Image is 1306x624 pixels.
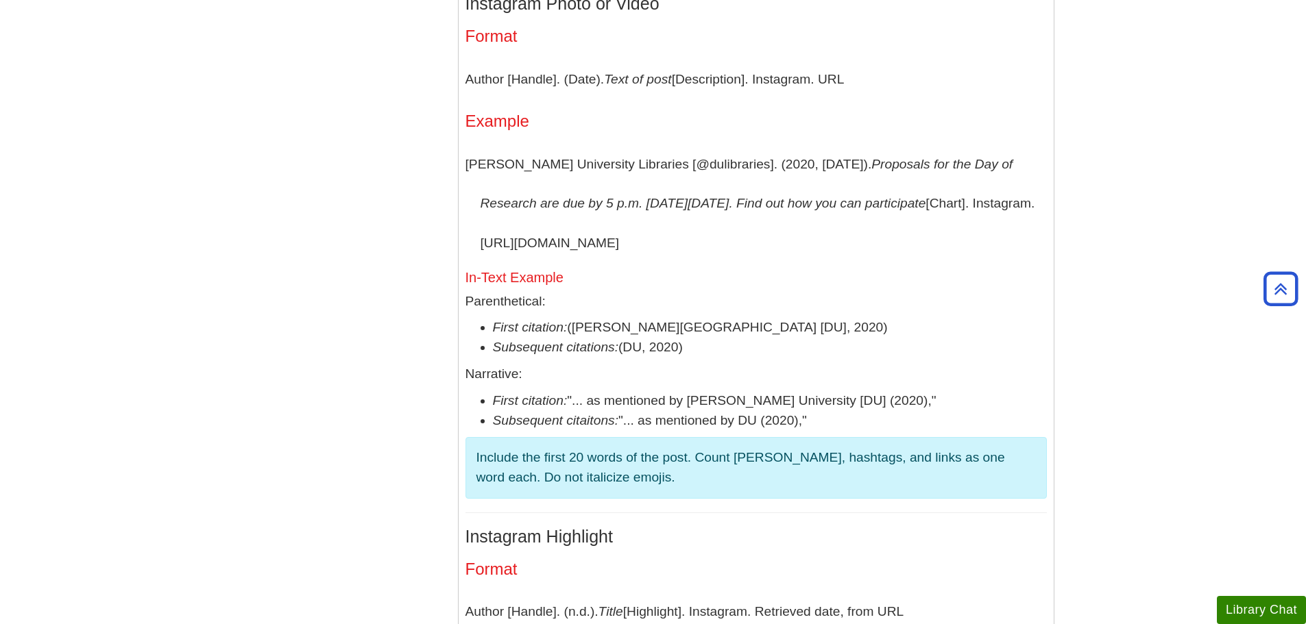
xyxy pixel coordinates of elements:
em: Subsequent citations: [493,340,618,354]
h4: Example [465,112,1047,130]
p: Author [Handle]. (Date). [Description]. Instagram. URL [465,60,1047,99]
em: Subsequent citaitons: [493,413,618,427]
h4: Format [465,27,1047,45]
em: First citation: [493,393,568,408]
button: Library Chat [1217,596,1306,624]
li: ([PERSON_NAME][GEOGRAPHIC_DATA] [DU], 2020) [493,318,1047,338]
h4: Format [465,560,1047,578]
p: [PERSON_NAME] University Libraries [@dulibraries]. (2020, [DATE]). [Chart]. Instagram. [URL][DOMA... [465,145,1047,263]
p: Parenthetical: [465,292,1047,312]
li: (DU, 2020) [493,338,1047,358]
li: "... as mentioned by [PERSON_NAME] University [DU] (2020)," [493,391,1047,411]
p: Include the first 20 words of the post. Count [PERSON_NAME], hashtags, and links as one word each... [476,448,1036,488]
p: Narrative: [465,364,1047,384]
em: First citation: [493,320,568,334]
li: "... as mentioned by DU (2020)," [493,411,1047,431]
h5: In-Text Example [465,270,1047,285]
a: Back to Top [1259,279,1303,298]
i: Title [598,604,623,619]
i: Text of post [604,72,672,86]
h3: Instagram Highlight [465,527,1047,547]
